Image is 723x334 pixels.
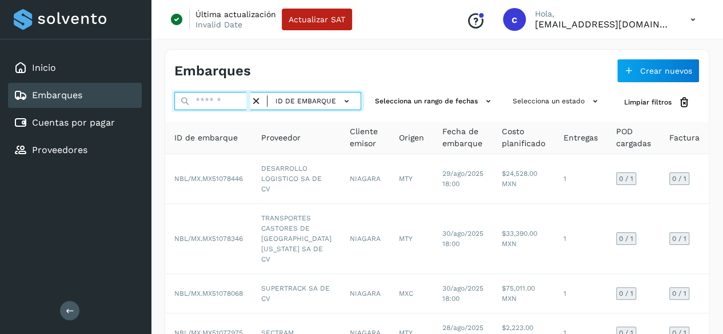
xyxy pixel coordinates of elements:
[640,67,692,75] span: Crear nuevos
[493,204,554,274] td: $33,390.00 MXN
[261,132,301,144] span: Proveedor
[350,126,381,150] span: Cliente emisor
[289,15,345,23] span: Actualizar SAT
[617,59,700,83] button: Crear nuevos
[564,132,598,144] span: Entregas
[615,92,700,113] button: Limpiar filtros
[619,290,633,297] span: 0 / 1
[390,274,433,313] td: MXC
[32,117,115,128] a: Cuentas por pagar
[493,154,554,204] td: $24,528.00 MXN
[624,97,672,107] span: Limpiar filtros
[341,204,390,274] td: NIAGARA
[252,274,341,313] td: SUPERTRACK SA DE CV
[252,204,341,274] td: TRANSPORTES CASTORES DE [GEOGRAPHIC_DATA][US_STATE] SA DE CV
[672,175,686,182] span: 0 / 1
[174,175,243,183] span: NBL/MX.MX51078446
[174,289,243,297] span: NBL/MX.MX51078068
[174,132,238,144] span: ID de embarque
[442,284,484,303] span: 30/ago/2025 18:00
[252,154,341,204] td: DESARROLLO LOGISTICO SA DE CV
[669,132,700,144] span: Factura
[32,144,87,155] a: Proveedores
[174,63,251,79] h4: Embarques
[272,93,356,110] button: ID de embarque
[672,290,686,297] span: 0 / 1
[8,138,142,163] div: Proveedores
[619,235,633,242] span: 0 / 1
[8,55,142,81] div: Inicio
[619,175,633,182] span: 0 / 1
[282,9,352,30] button: Actualizar SAT
[554,274,607,313] td: 1
[32,90,82,100] a: Embarques
[554,204,607,274] td: 1
[8,110,142,135] div: Cuentas por pagar
[442,230,484,248] span: 30/ago/2025 18:00
[399,132,424,144] span: Origen
[442,126,484,150] span: Fecha de embarque
[554,154,607,204] td: 1
[195,19,242,30] p: Invalid Date
[502,126,545,150] span: Costo planificado
[535,19,672,30] p: carojas@niagarawater.com
[390,204,433,274] td: MTY
[195,9,276,19] p: Última actualización
[32,62,56,73] a: Inicio
[341,274,390,313] td: NIAGARA
[535,9,672,19] p: Hola,
[493,274,554,313] td: $75,011.00 MXN
[370,92,499,111] button: Selecciona un rango de fechas
[8,83,142,108] div: Embarques
[390,154,433,204] td: MTY
[508,92,606,111] button: Selecciona un estado
[672,235,686,242] span: 0 / 1
[616,126,651,150] span: POD cargadas
[174,235,243,243] span: NBL/MX.MX51078346
[341,154,390,204] td: NIAGARA
[442,170,484,188] span: 29/ago/2025 18:00
[275,96,336,106] span: ID de embarque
